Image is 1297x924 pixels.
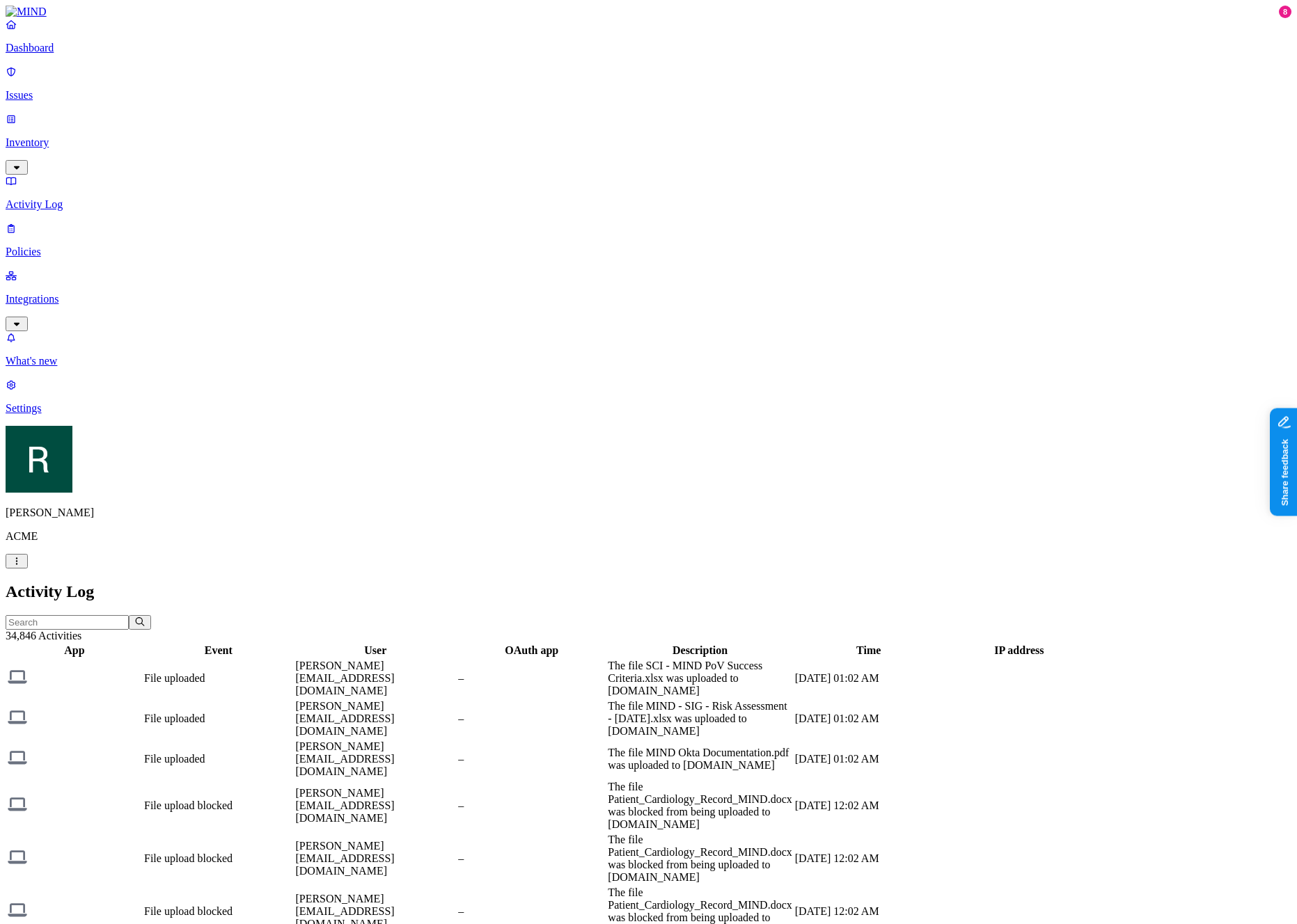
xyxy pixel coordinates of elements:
div: The file MIND - SIG - Risk Assessment - [DATE].xlsx was uploaded to [DOMAIN_NAME] [608,700,792,738]
span: 34,846 Activities [6,630,81,642]
h2: Activity Log [6,582,1291,601]
span: – [458,905,464,917]
a: Inventory [6,113,1291,173]
div: File upload blocked [144,799,292,812]
span: [PERSON_NAME][EMAIL_ADDRESS][DOMAIN_NAME] [295,740,394,777]
a: What's new [6,331,1291,367]
p: ACME [6,530,1291,543]
div: File upload blocked [144,852,292,865]
div: The file MIND Okta Documentation.pdf was uploaded to [DOMAIN_NAME] [608,747,792,772]
div: The file Patient_Cardiology_Record_MIND.docx was blocked from being uploaded to [DOMAIN_NAME] [608,834,792,884]
a: Dashboard [6,18,1291,54]
p: Settings [6,402,1291,415]
span: [PERSON_NAME][EMAIL_ADDRESS][DOMAIN_NAME] [295,700,394,737]
a: Integrations [6,269,1291,329]
img: Ron Rabinovich [6,426,72,493]
span: [PERSON_NAME][EMAIL_ADDRESS][DOMAIN_NAME] [295,840,394,877]
div: Event [144,644,292,657]
a: MIND [6,6,1291,18]
img: endpoint [8,847,27,867]
div: IP address [945,644,1093,657]
div: Time [795,644,943,657]
div: File uploaded [144,672,292,685]
p: Policies [6,246,1291,258]
span: [DATE] 01:02 AM [795,672,879,684]
span: [PERSON_NAME][EMAIL_ADDRESS][DOMAIN_NAME] [295,787,394,824]
div: Description [608,644,792,657]
p: Issues [6,89,1291,102]
span: [PERSON_NAME][EMAIL_ADDRESS][DOMAIN_NAME] [295,660,394,696]
span: [DATE] 12:02 AM [795,852,879,864]
p: Integrations [6,293,1291,305]
div: File upload blocked [144,905,292,918]
img: endpoint [8,748,27,767]
p: Dashboard [6,42,1291,54]
img: endpoint [8,708,27,727]
input: Search [6,615,129,630]
span: – [458,799,464,811]
div: File uploaded [144,753,292,765]
p: Inventory [6,136,1291,149]
div: User [295,644,455,657]
a: Policies [6,222,1291,258]
div: The file SCI - MIND PoV Success Criteria.xlsx was uploaded to [DOMAIN_NAME] [608,660,792,697]
img: endpoint [8,900,27,920]
span: [DATE] 01:02 AM [795,712,879,724]
div: The file Patient_Cardiology_Record_MIND.docx was blocked from being uploaded to [DOMAIN_NAME] [608,781,792,831]
img: MIND [6,6,47,18]
img: endpoint [8,667,27,687]
div: File uploaded [144,712,292,725]
div: App [8,644,141,657]
p: Activity Log [6,198,1291,211]
span: – [458,852,464,864]
a: Issues [6,65,1291,102]
a: Settings [6,379,1291,415]
span: [DATE] 12:02 AM [795,799,879,811]
span: – [458,672,464,684]
span: – [458,712,464,724]
span: [DATE] 01:02 AM [795,753,879,765]
p: [PERSON_NAME] [6,507,1291,519]
div: OAuth app [458,644,605,657]
span: [DATE] 12:02 AM [795,905,879,917]
img: endpoint [8,795,27,814]
span: – [458,753,464,765]
p: What's new [6,355,1291,367]
a: Activity Log [6,175,1291,211]
div: 8 [1279,6,1291,18]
